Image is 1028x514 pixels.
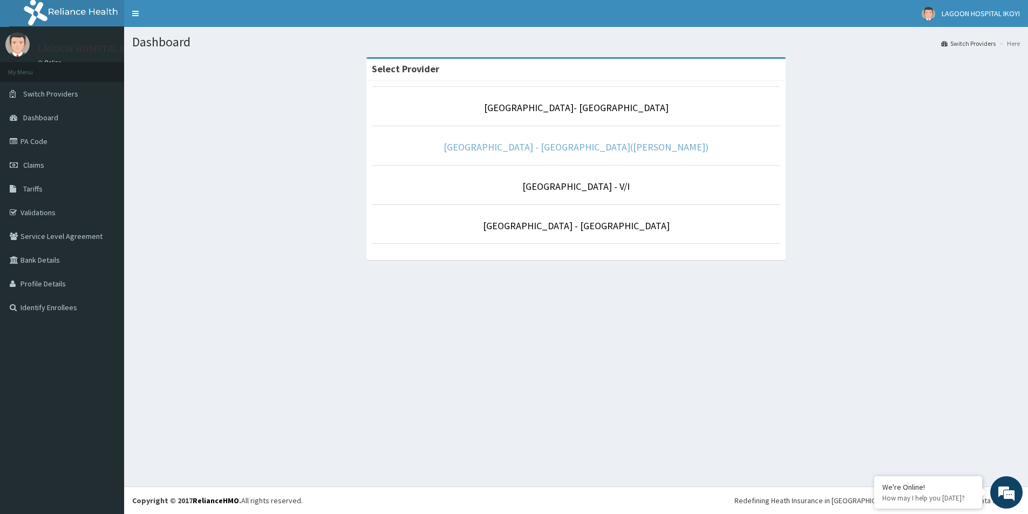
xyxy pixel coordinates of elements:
p: How may I help you today? [882,494,974,503]
span: Claims [23,160,44,170]
a: [GEOGRAPHIC_DATA]- [GEOGRAPHIC_DATA] [484,101,669,114]
span: Dashboard [23,113,58,122]
a: [GEOGRAPHIC_DATA] - [GEOGRAPHIC_DATA] [483,220,670,232]
span: Tariffs [23,184,43,194]
a: [GEOGRAPHIC_DATA] - [GEOGRAPHIC_DATA]([PERSON_NAME]) [444,141,709,153]
strong: Copyright © 2017 . [132,496,241,505]
footer: All rights reserved. [124,486,1028,514]
img: User Image [922,7,935,20]
h1: Dashboard [132,35,1020,49]
span: Switch Providers [23,89,78,99]
img: User Image [5,32,30,57]
li: Here [997,39,1020,48]
span: LAGOON HOSPITAL IKOYI [942,9,1020,18]
p: LAGOON HOSPITAL IKOYI [38,44,142,53]
div: We're Online! [882,482,974,492]
a: Online [38,59,64,66]
a: RelianceHMO [193,496,239,505]
div: Redefining Heath Insurance in [GEOGRAPHIC_DATA] using Telemedicine and Data Science! [734,495,1020,506]
a: Switch Providers [941,39,996,48]
a: [GEOGRAPHIC_DATA] - V/I [522,180,630,193]
strong: Select Provider [372,63,439,75]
